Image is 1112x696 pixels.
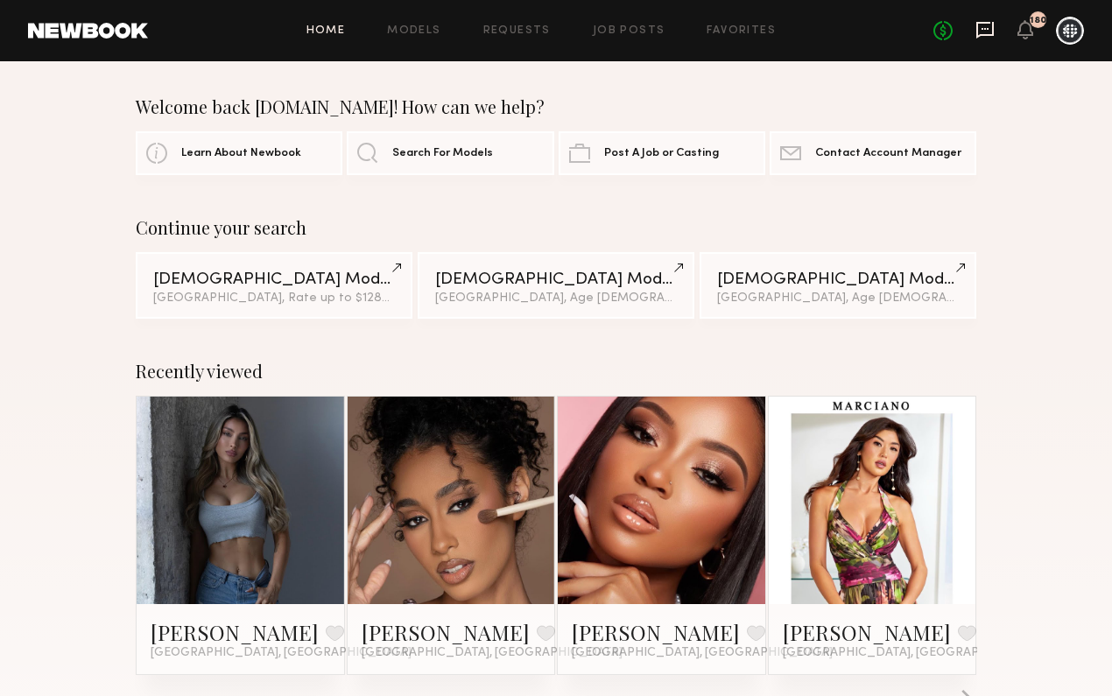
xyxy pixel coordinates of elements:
a: Favorites [707,25,776,37]
span: [GEOGRAPHIC_DATA], [GEOGRAPHIC_DATA] [572,646,833,660]
span: [GEOGRAPHIC_DATA], [GEOGRAPHIC_DATA] [362,646,623,660]
a: Contact Account Manager [770,131,976,175]
a: Search For Models [347,131,553,175]
a: [PERSON_NAME] [151,618,319,646]
div: [GEOGRAPHIC_DATA], Age [DEMOGRAPHIC_DATA] y.o. [435,292,677,305]
a: [DEMOGRAPHIC_DATA] Models[GEOGRAPHIC_DATA], Rate up to $128&4other filters [136,252,412,319]
div: [DEMOGRAPHIC_DATA] Models [717,271,959,288]
a: [PERSON_NAME] [572,618,740,646]
a: [PERSON_NAME] [362,618,530,646]
a: [PERSON_NAME] [783,618,951,646]
span: Post A Job or Casting [604,148,719,159]
a: Post A Job or Casting [559,131,765,175]
a: Learn About Newbook [136,131,342,175]
div: [DEMOGRAPHIC_DATA] Models [153,271,395,288]
a: [DEMOGRAPHIC_DATA] Models[GEOGRAPHIC_DATA], Age [DEMOGRAPHIC_DATA] y.o. [700,252,976,319]
span: Search For Models [392,148,493,159]
span: Learn About Newbook [181,148,301,159]
div: 180 [1030,16,1046,25]
a: Job Posts [593,25,665,37]
a: [DEMOGRAPHIC_DATA] Models[GEOGRAPHIC_DATA], Age [DEMOGRAPHIC_DATA] y.o. [418,252,694,319]
span: Contact Account Manager [815,148,961,159]
span: [GEOGRAPHIC_DATA], [GEOGRAPHIC_DATA] [151,646,412,660]
a: Models [387,25,440,37]
div: Continue your search [136,217,976,238]
div: [DEMOGRAPHIC_DATA] Models [435,271,677,288]
div: [GEOGRAPHIC_DATA], Rate up to $128 [153,292,395,305]
a: Home [306,25,346,37]
a: Requests [483,25,551,37]
div: Welcome back [DOMAIN_NAME]! How can we help? [136,96,976,117]
div: Recently viewed [136,361,976,382]
span: [GEOGRAPHIC_DATA], [GEOGRAPHIC_DATA] [783,646,1044,660]
div: [GEOGRAPHIC_DATA], Age [DEMOGRAPHIC_DATA] y.o. [717,292,959,305]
